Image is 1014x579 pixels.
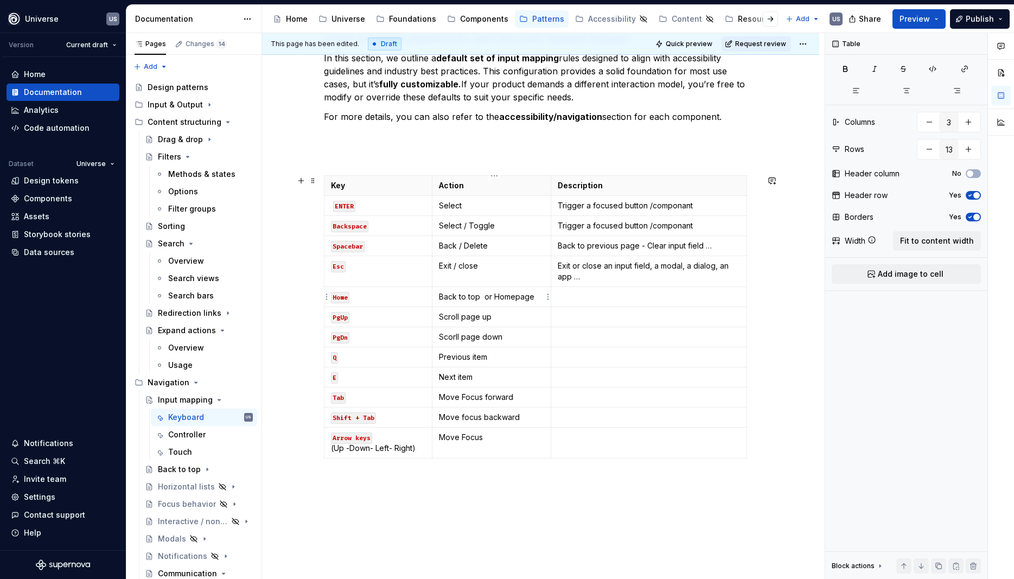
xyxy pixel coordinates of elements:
[7,244,119,261] a: Data sources
[439,200,544,211] p: Select
[2,7,124,30] button: UniverseUS
[900,236,974,246] span: Fit to content width
[61,37,122,53] button: Current draft
[135,14,238,24] div: Documentation
[24,474,66,485] div: Invite team
[141,131,257,148] a: Drag & drop
[878,269,943,279] span: Add image to cell
[439,372,544,383] p: Next item
[439,260,544,271] p: Exit / close
[24,438,73,449] div: Notifications
[168,169,235,180] div: Methods & states
[151,287,257,304] a: Search bars
[24,105,59,116] div: Analytics
[168,290,214,301] div: Search bars
[892,9,946,29] button: Preview
[845,190,888,201] div: Header row
[286,14,308,24] div: Home
[845,144,864,155] div: Rows
[151,357,257,374] a: Usage
[588,14,636,24] div: Accessibility
[7,435,119,452] button: Notifications
[141,513,257,530] a: Interactive / non-interactive
[24,193,72,204] div: Components
[158,464,201,475] div: Back to top
[7,208,119,225] a: Assets
[186,40,227,48] div: Changes
[148,82,208,93] div: Design patterns
[666,40,712,48] span: Quick preview
[652,36,717,52] button: Quick preview
[720,10,782,28] a: Resources
[331,412,376,424] code: Shift + Tab
[368,37,401,50] div: Draft
[151,200,257,218] a: Filter groups
[9,160,34,168] div: Dataset
[141,461,257,478] a: Back to top
[952,169,961,178] label: No
[24,69,46,80] div: Home
[331,292,349,303] code: Home
[331,392,346,404] code: Tab
[158,533,186,544] div: Modals
[141,304,257,322] a: Redirection links
[324,52,758,104] p: In this section, we outline a rules designed to align with accessibility guidelines and industry ...
[158,238,184,249] div: Search
[845,236,865,246] div: Width
[168,412,204,423] div: Keyboard
[168,203,216,214] div: Filter groups
[558,200,740,211] p: Trigger a focused button /componant
[845,168,900,179] div: Header column
[859,14,881,24] span: Share
[158,551,207,562] div: Notifications
[158,221,185,232] div: Sorting
[25,14,59,24] div: Universe
[24,123,90,133] div: Code automation
[158,134,203,145] div: Drag & drop
[439,311,544,322] p: Scroll page up
[144,62,157,71] span: Add
[439,240,544,251] p: Back / Delete
[130,96,257,113] div: Input & Output
[7,506,119,524] button: Contact support
[314,10,369,28] a: Universe
[151,409,257,426] a: KeyboardUS
[558,260,740,282] p: Exit or close an input field, a modal, a dialog, an app …
[36,559,90,570] svg: Supernova Logo
[168,447,192,457] div: Touch
[158,499,216,510] div: Focus behavior
[72,156,119,171] button: Universe
[151,426,257,443] a: Controller
[372,10,441,28] a: Foundations
[141,235,257,252] a: Search
[130,374,257,391] div: Navigation
[130,113,257,131] div: Content structuring
[158,308,221,319] div: Redirection links
[7,190,119,207] a: Components
[7,66,119,83] a: Home
[7,524,119,542] button: Help
[845,212,873,222] div: Borders
[151,339,257,357] a: Overview
[439,352,544,362] p: Previous item
[148,377,189,388] div: Navigation
[558,180,740,191] p: Description
[141,548,257,565] a: Notifications
[24,527,41,538] div: Help
[8,12,21,26] img: 87d06435-c97f-426c-aa5d-5eb8acd3d8b3.png
[949,191,961,200] label: Yes
[331,180,426,191] p: Key
[135,40,166,48] div: Pages
[141,495,257,513] a: Focus behavior
[558,240,740,251] p: Back to previous page - Clear input field …
[832,15,840,23] div: US
[7,101,119,119] a: Analytics
[168,256,204,266] div: Overview
[331,261,346,272] code: Esc
[333,201,355,212] code: ENTER
[109,15,117,23] div: US
[331,332,349,343] code: PgDn
[158,568,217,579] div: Communication
[443,10,513,28] a: Components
